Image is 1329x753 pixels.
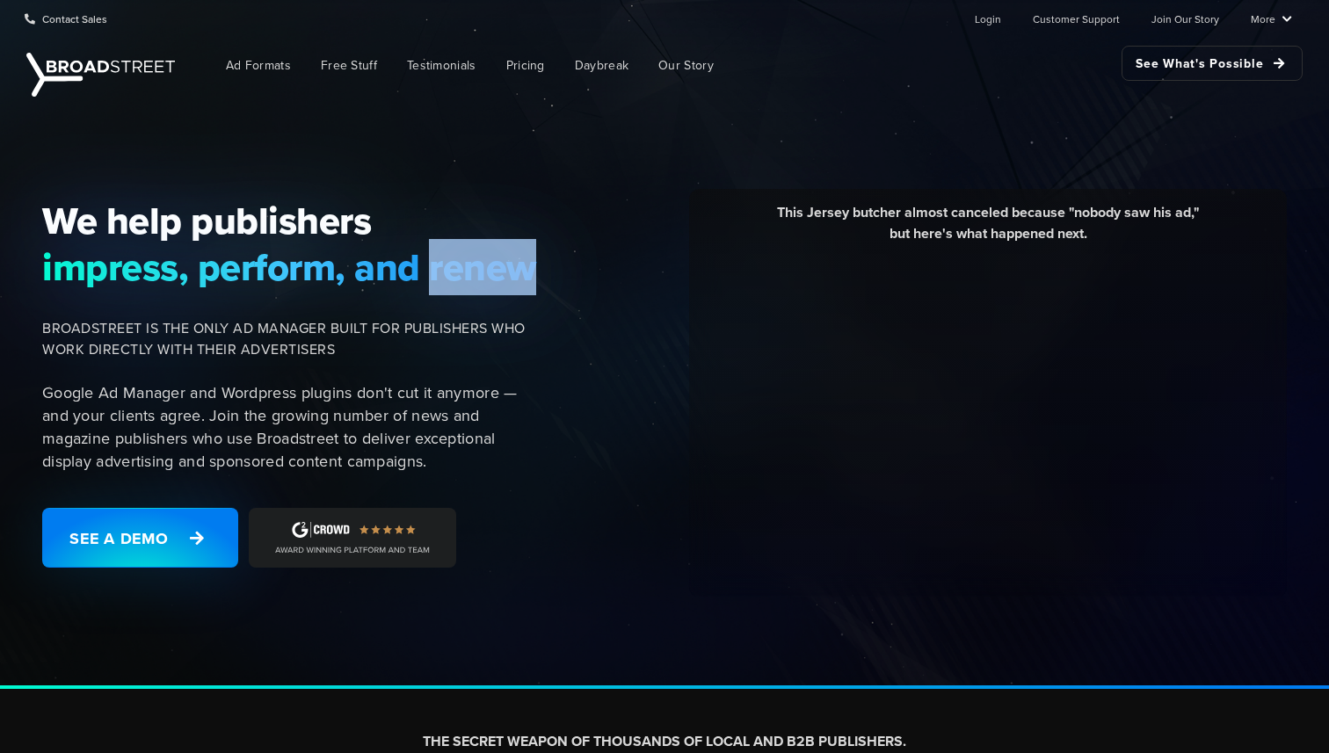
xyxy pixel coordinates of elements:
[308,46,390,85] a: Free Stuff
[1033,1,1120,36] a: Customer Support
[1251,1,1292,36] a: More
[25,1,107,36] a: Contact Sales
[26,53,175,97] img: Broadstreet | The Ad Manager for Small Publishers
[562,46,642,85] a: Daybreak
[506,56,545,75] span: Pricing
[658,56,714,75] span: Our Story
[407,56,476,75] span: Testimonials
[174,733,1155,751] h2: THE SECRET WEAPON OF THOUSANDS OF LOCAL AND B2B PUBLISHERS.
[42,244,538,290] span: impress, perform, and renew
[185,37,1303,94] nav: Main
[1151,1,1219,36] a: Join Our Story
[321,56,377,75] span: Free Stuff
[702,202,1274,257] div: This Jersey butcher almost canceled because "nobody saw his ad," but here's what happened next.
[702,257,1274,578] iframe: YouTube video player
[645,46,727,85] a: Our Story
[493,46,558,85] a: Pricing
[42,508,238,568] a: See a Demo
[575,56,628,75] span: Daybreak
[1122,46,1303,81] a: See What's Possible
[42,198,538,243] span: We help publishers
[42,318,538,360] span: BROADSTREET IS THE ONLY AD MANAGER BUILT FOR PUBLISHERS WHO WORK DIRECTLY WITH THEIR ADVERTISERS
[42,381,538,473] p: Google Ad Manager and Wordpress plugins don't cut it anymore — and your clients agree. Join the g...
[213,46,304,85] a: Ad Formats
[226,56,291,75] span: Ad Formats
[394,46,490,85] a: Testimonials
[975,1,1001,36] a: Login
